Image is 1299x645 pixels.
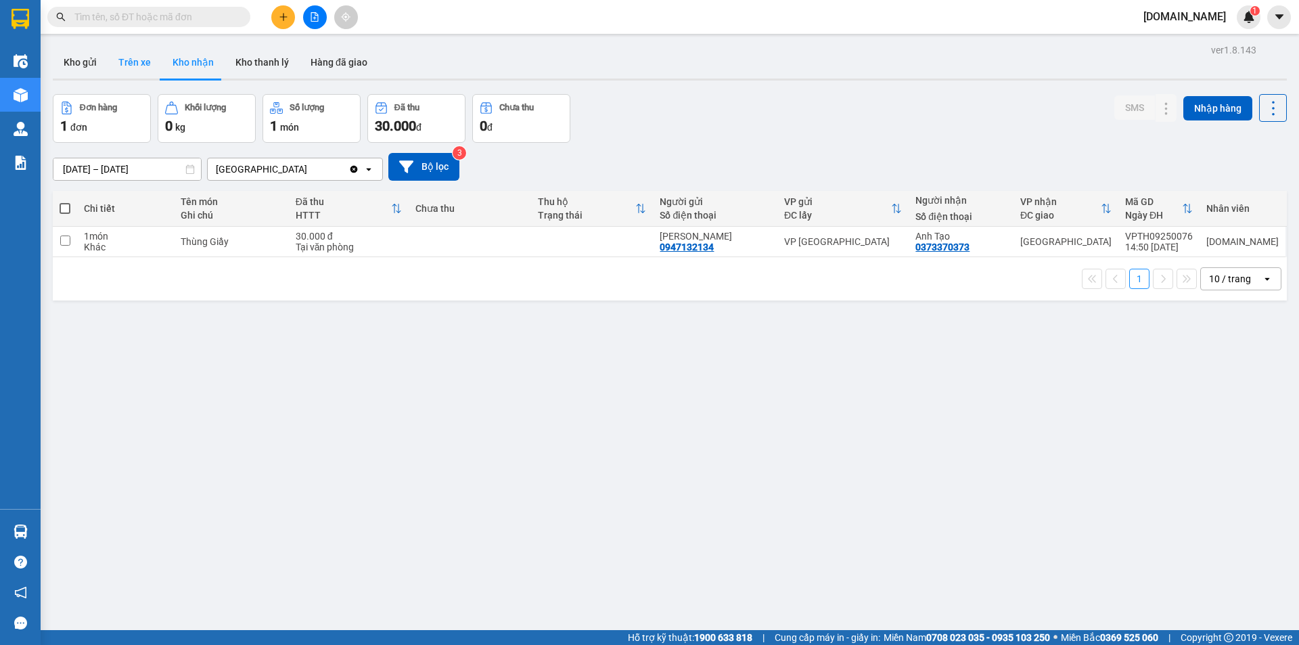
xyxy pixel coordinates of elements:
[1211,43,1256,58] div: ver 1.8.143
[1183,96,1252,120] button: Nhập hàng
[280,122,299,133] span: món
[1125,242,1193,252] div: 14:50 [DATE]
[775,630,880,645] span: Cung cấp máy in - giấy in:
[303,5,327,29] button: file-add
[784,196,891,207] div: VP gửi
[628,630,752,645] span: Hỗ trợ kỹ thuật:
[14,54,28,68] img: warehouse-icon
[300,46,378,79] button: Hàng đã giao
[1273,11,1285,23] span: caret-down
[1243,11,1255,23] img: icon-new-feature
[14,586,27,599] span: notification
[70,122,87,133] span: đơn
[472,94,570,143] button: Chưa thu0đ
[108,46,162,79] button: Trên xe
[388,153,459,181] button: Bộ lọc
[14,88,28,102] img: warehouse-icon
[1020,236,1112,247] div: [GEOGRAPHIC_DATA]
[12,9,29,29] img: logo-vxr
[60,118,68,134] span: 1
[341,12,350,22] span: aim
[310,12,319,22] span: file-add
[225,46,300,79] button: Kho thanh lý
[14,617,27,629] span: message
[1129,269,1149,289] button: 1
[1114,95,1155,120] button: SMS
[453,146,466,160] sup: 3
[538,196,636,207] div: Thu hộ
[162,46,225,79] button: Kho nhận
[660,242,714,252] div: 0947132134
[394,103,419,112] div: Đã thu
[1133,8,1237,25] span: [DOMAIN_NAME]
[1250,6,1260,16] sup: 1
[1020,196,1101,207] div: VP nhận
[926,632,1050,643] strong: 0708 023 035 - 0935 103 250
[416,122,421,133] span: đ
[279,12,288,22] span: plus
[289,191,409,227] th: Toggle SortBy
[784,236,902,247] div: VP [GEOGRAPHIC_DATA]
[1020,210,1101,221] div: ĐC giao
[531,191,654,227] th: Toggle SortBy
[1100,632,1158,643] strong: 0369 525 060
[270,118,277,134] span: 1
[296,242,402,252] div: Tại văn phòng
[84,203,167,214] div: Chi tiết
[296,231,402,242] div: 30.000 đ
[915,195,1007,206] div: Người nhận
[694,632,752,643] strong: 1900 633 818
[1118,191,1200,227] th: Toggle SortBy
[165,118,173,134] span: 0
[216,162,307,176] div: [GEOGRAPHIC_DATA]
[14,122,28,136] img: warehouse-icon
[1061,630,1158,645] span: Miền Bắc
[348,164,359,175] svg: Clear value
[660,210,771,221] div: Số điện thoại
[480,118,487,134] span: 0
[84,242,167,252] div: Khác
[84,231,167,242] div: 1 món
[915,211,1007,222] div: Số điện thoại
[53,94,151,143] button: Đơn hàng1đơn
[915,231,1007,242] div: Anh Tạo
[14,556,27,569] span: question-circle
[181,196,281,207] div: Tên món
[14,156,28,170] img: solution-icon
[1125,231,1193,242] div: VPTH09250076
[784,210,891,221] div: ĐC lấy
[1013,191,1118,227] th: Toggle SortBy
[296,196,391,207] div: Đã thu
[74,9,234,24] input: Tìm tên, số ĐT hoặc mã đơn
[158,94,256,143] button: Khối lượng0kg
[290,103,324,112] div: Số lượng
[660,196,771,207] div: Người gửi
[53,158,201,180] input: Select a date range.
[334,5,358,29] button: aim
[762,630,765,645] span: |
[1206,236,1279,247] div: tu.bb
[53,46,108,79] button: Kho gửi
[1262,273,1273,284] svg: open
[1252,6,1257,16] span: 1
[1125,196,1182,207] div: Mã GD
[375,118,416,134] span: 30.000
[1206,203,1279,214] div: Nhân viên
[499,103,534,112] div: Chưa thu
[538,210,636,221] div: Trạng thái
[367,94,465,143] button: Đã thu30.000đ
[1209,272,1251,286] div: 10 / trang
[487,122,493,133] span: đ
[415,203,524,214] div: Chưa thu
[1053,635,1057,640] span: ⚪️
[1224,633,1233,642] span: copyright
[777,191,909,227] th: Toggle SortBy
[80,103,117,112] div: Đơn hàng
[263,94,361,143] button: Số lượng1món
[915,242,970,252] div: 0373370373
[1168,630,1170,645] span: |
[884,630,1050,645] span: Miền Nam
[14,525,28,539] img: warehouse-icon
[660,231,771,242] div: Chị Linh
[309,162,310,176] input: Selected Nha Trang.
